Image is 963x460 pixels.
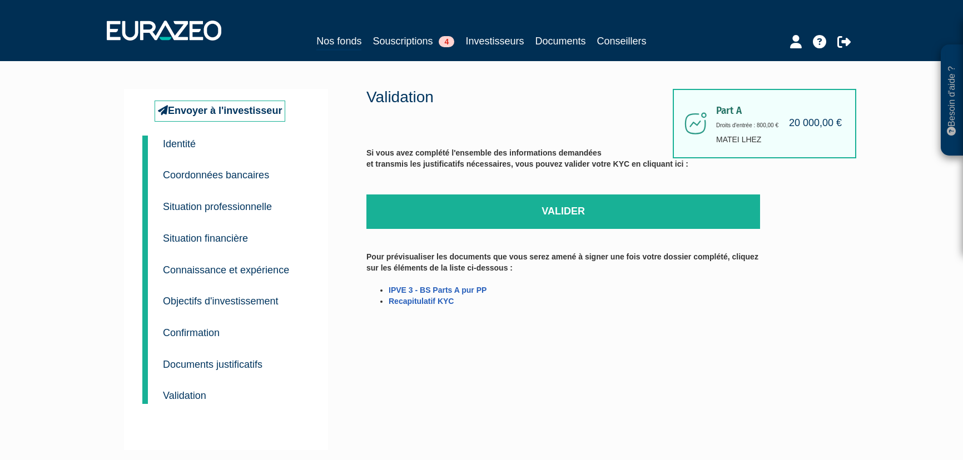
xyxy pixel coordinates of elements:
small: Situation financière [163,233,248,244]
span: Part A [716,105,838,117]
a: Souscriptions4 [373,33,454,49]
small: Documents justificatifs [163,359,262,370]
small: Confirmation [163,327,220,338]
a: 1 [142,136,148,158]
a: Investisseurs [465,33,524,49]
a: IPVE 3 - BS Parts A pur PP [389,286,487,294]
p: Validation [366,86,672,108]
a: Conseillers [597,33,647,49]
a: 6 [142,278,148,312]
small: Situation professionnelle [163,201,272,212]
span: 4 [439,36,454,47]
a: Envoyer à l'investisseur [155,101,285,122]
a: 7 [142,309,148,344]
a: 3 [142,183,148,218]
h4: 20 000,00 € [789,118,842,129]
label: Pour prévisualiser les documents que vous serez amené à signer une fois votre dossier complété, c... [366,229,760,312]
a: Recapitulatif KYC [389,297,454,306]
a: 9 [142,372,148,404]
small: Objectifs d'investissement [163,296,279,307]
small: Connaissance et expérience [163,264,289,276]
a: Nos fonds [316,33,361,51]
small: Coordonnées bancaires [163,169,269,181]
a: 4 [142,215,148,249]
p: Besoin d'aide ? [946,51,959,151]
h6: Droits d'entrée : 800,00 € [716,122,838,128]
small: Identité [163,138,196,149]
label: Si vous avez complété l'ensemble des informations demandées et transmis les justificatifs nécessa... [366,147,688,192]
a: Documents [535,33,586,49]
div: MATEI LHEZ [673,89,856,158]
img: 1732889491-logotype_eurazeo_blanc_rvb.png [107,21,221,41]
small: Validation [163,390,206,401]
a: 5 [142,247,148,281]
a: 8 [142,341,148,376]
a: 2 [142,152,148,186]
a: Valider [366,194,760,229]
